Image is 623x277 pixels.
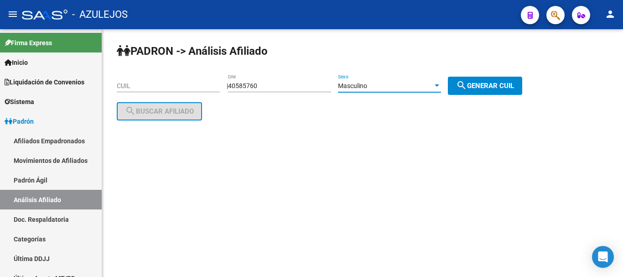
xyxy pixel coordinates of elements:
mat-icon: search [125,105,136,116]
span: Buscar afiliado [125,107,194,115]
mat-icon: search [456,80,467,91]
span: Generar CUIL [456,82,514,90]
mat-icon: person [605,9,616,20]
span: Inicio [5,57,28,68]
span: Masculino [338,82,367,89]
button: Generar CUIL [448,77,522,95]
mat-icon: menu [7,9,18,20]
span: - AZULEJOS [72,5,128,25]
span: Padrón [5,116,34,126]
span: Sistema [5,97,34,107]
div: | [227,82,529,89]
button: Buscar afiliado [117,102,202,120]
strong: PADRON -> Análisis Afiliado [117,45,268,57]
span: Liquidación de Convenios [5,77,84,87]
span: Firma Express [5,38,52,48]
div: Open Intercom Messenger [592,246,614,268]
